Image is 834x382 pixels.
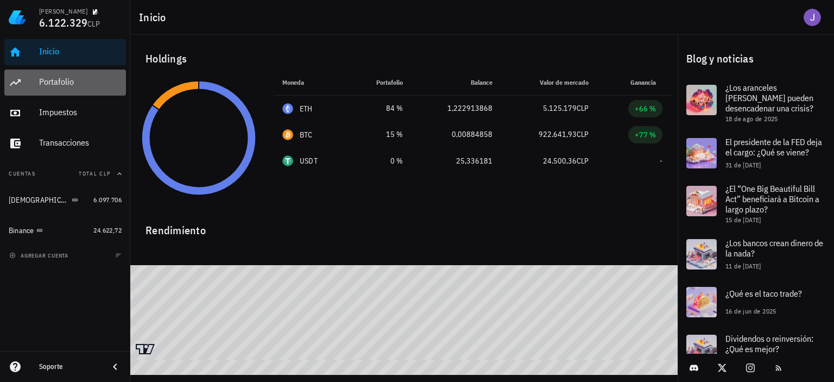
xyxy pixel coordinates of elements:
[725,333,813,354] span: Dividendos o reinversión: ¿Qué es mejor?
[39,137,122,148] div: Transacciones
[420,155,492,167] div: 25,336181
[678,326,834,374] a: Dividendos o reinversión: ¿Qué es mejor?
[282,129,293,140] div: BTC-icon
[4,217,126,243] a: Binance 24.622,72
[678,177,834,230] a: ¿El “One Big Beautiful Bill Act” beneficiará a Bitcoin a largo plazo? 15 de [DATE]
[725,115,778,123] span: 18 de ago de 2025
[501,70,597,96] th: Valor de mercado
[349,70,412,96] th: Portafolio
[93,196,122,204] span: 6.097.706
[137,213,671,239] div: Rendimiento
[725,307,776,315] span: 16 de jun de 2025
[412,70,501,96] th: Balance
[282,103,293,114] div: ETH-icon
[420,103,492,114] div: 1,222913868
[4,70,126,96] a: Portafolio
[4,100,126,126] a: Impuestos
[358,155,403,167] div: 0 %
[136,344,155,354] a: Charting by TradingView
[139,9,170,26] h1: Inicio
[274,70,349,96] th: Moneda
[725,183,819,215] span: ¿El “One Big Beautiful Bill Act” beneficiará a Bitcoin a largo plazo?
[79,170,111,177] span: Total CLP
[635,103,656,114] div: +66 %
[725,216,761,224] span: 15 de [DATE]
[358,103,403,114] div: 84 %
[39,107,122,117] div: Impuestos
[660,156,662,166] span: -
[39,15,87,30] span: 6.122.329
[7,250,73,261] button: agregar cuenta
[4,161,126,187] button: CuentasTotal CLP
[137,41,671,76] div: Holdings
[725,262,761,270] span: 11 de [DATE]
[577,129,589,139] span: CLP
[678,76,834,129] a: ¿Los aranceles [PERSON_NAME] pueden desencadenar una crisis? 18 de ago de 2025
[635,129,656,140] div: +77 %
[630,78,662,86] span: Ganancia
[4,130,126,156] a: Transacciones
[9,196,69,205] div: [DEMOGRAPHIC_DATA]
[9,226,34,235] div: Binance
[725,237,823,259] span: ¿Los bancos crean dinero de la nada?
[543,103,577,113] span: 5.125.179
[4,39,126,65] a: Inicio
[39,7,87,16] div: [PERSON_NAME]
[358,129,403,140] div: 15 %
[725,288,802,299] span: ¿Qué es el taco trade?
[9,9,26,26] img: LedgiFi
[577,103,589,113] span: CLP
[804,9,821,26] div: avatar
[39,362,100,371] div: Soporte
[300,103,313,114] div: ETH
[725,82,813,114] span: ¿Los aranceles [PERSON_NAME] pueden desencadenar una crisis?
[300,155,318,166] div: USDT
[300,129,313,140] div: BTC
[39,77,122,87] div: Portafolio
[282,155,293,166] div: USDT-icon
[577,156,589,166] span: CLP
[543,156,577,166] span: 24.500,36
[539,129,577,139] span: 922.641,93
[725,161,761,169] span: 31 de [DATE]
[39,46,122,57] div: Inicio
[87,19,100,29] span: CLP
[678,41,834,76] div: Blog y noticias
[725,136,822,158] span: El presidente de la FED deja el cargo: ¿Qué se viene?
[420,129,492,140] div: 0,00884858
[678,129,834,177] a: El presidente de la FED deja el cargo: ¿Qué se viene? 31 de [DATE]
[4,187,126,213] a: [DEMOGRAPHIC_DATA] 6.097.706
[11,252,68,259] span: agregar cuenta
[93,226,122,234] span: 24.622,72
[678,278,834,326] a: ¿Qué es el taco trade? 16 de jun de 2025
[678,230,834,278] a: ¿Los bancos crean dinero de la nada? 11 de [DATE]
